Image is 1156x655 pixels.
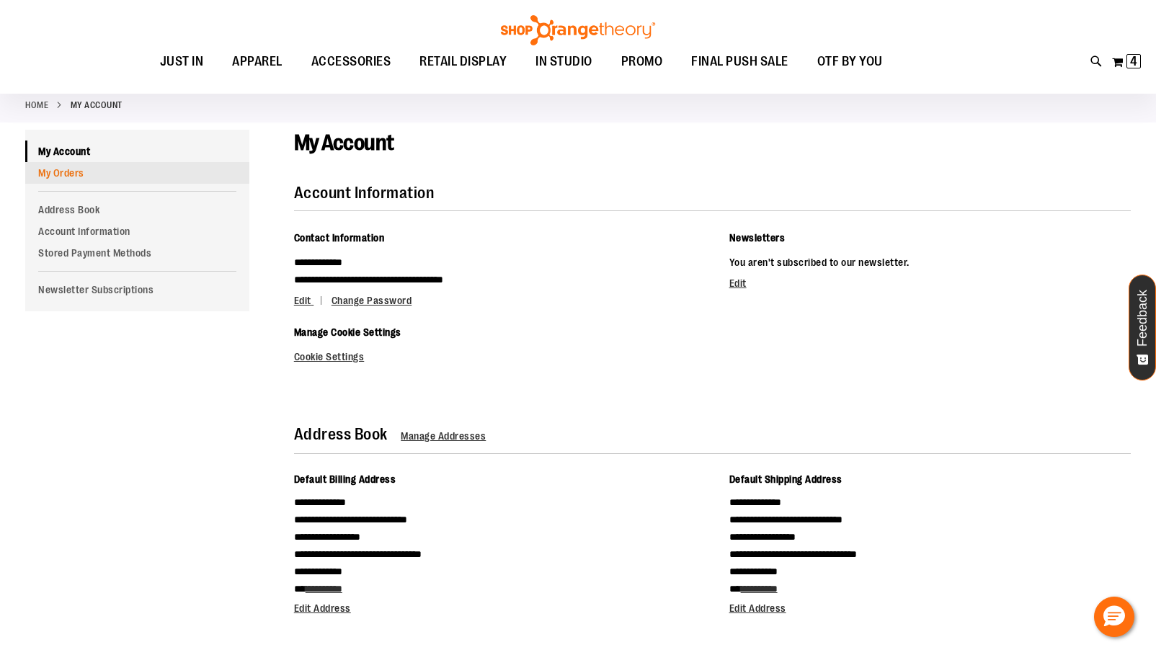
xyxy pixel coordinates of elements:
[677,45,803,79] a: FINAL PUSH SALE
[294,130,394,155] span: My Account
[25,199,249,220] a: Address Book
[160,45,204,78] span: JUST IN
[1130,54,1137,68] span: 4
[218,45,297,79] a: APPAREL
[401,430,486,442] a: Manage Addresses
[294,351,365,362] a: Cookie Settings
[294,602,351,614] a: Edit Address
[419,45,507,78] span: RETAIL DISPLAY
[25,141,249,162] a: My Account
[232,45,283,78] span: APPAREL
[294,184,435,202] strong: Account Information
[146,45,218,79] a: JUST IN
[25,99,48,112] a: Home
[297,45,406,79] a: ACCESSORIES
[25,279,249,300] a: Newsletter Subscriptions
[729,602,786,614] a: Edit Address
[311,45,391,78] span: ACCESSORIES
[71,99,123,112] strong: My Account
[729,232,786,244] span: Newsletters
[25,162,249,184] a: My Orders
[803,45,897,79] a: OTF BY YOU
[25,220,249,242] a: Account Information
[817,45,883,78] span: OTF BY YOU
[294,473,396,485] span: Default Billing Address
[294,295,329,306] a: Edit
[294,326,401,338] span: Manage Cookie Settings
[535,45,592,78] span: IN STUDIO
[332,295,412,306] a: Change Password
[1094,597,1134,637] button: Hello, have a question? Let’s chat.
[607,45,677,79] a: PROMO
[294,232,385,244] span: Contact Information
[729,277,747,289] a: Edit
[294,295,311,306] span: Edit
[621,45,663,78] span: PROMO
[405,45,521,79] a: RETAIL DISPLAY
[729,254,1131,271] p: You aren't subscribed to our newsletter.
[729,473,842,485] span: Default Shipping Address
[691,45,788,78] span: FINAL PUSH SALE
[1136,290,1150,347] span: Feedback
[499,15,657,45] img: Shop Orangetheory
[1129,275,1156,380] button: Feedback - Show survey
[25,242,249,264] a: Stored Payment Methods
[294,425,388,443] strong: Address Book
[521,45,607,79] a: IN STUDIO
